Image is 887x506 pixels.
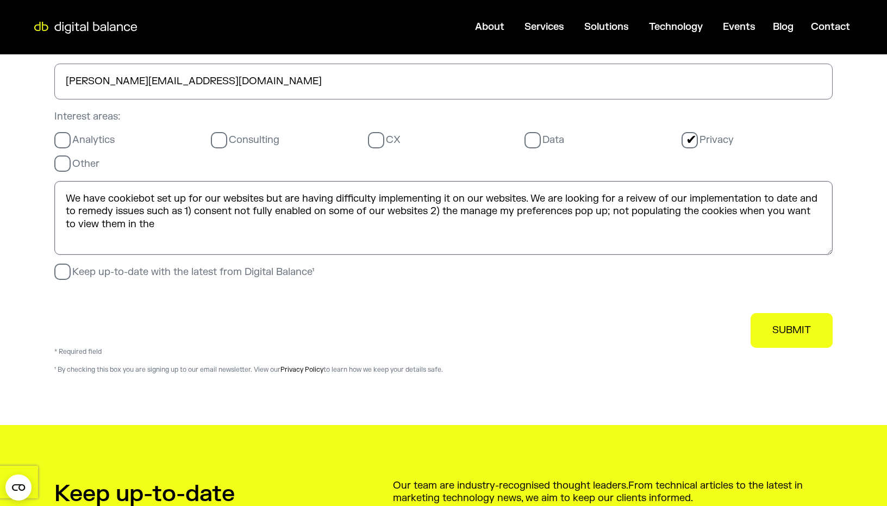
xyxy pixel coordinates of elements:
[54,289,502,302] span: * Required field. By submitting this form, you agree to be contacted by Digital Balance and Domo.
[723,21,755,33] a: Events
[584,21,629,33] a: Solutions
[368,134,401,146] label: CX
[772,324,811,336] span: SUBMIT
[393,479,628,492] span: Our team are industry-recognised thought leaders.
[54,366,833,374] p: ¹ By checking this box you are signing up to our email newsletter. View our to learn how we keep ...
[211,134,279,146] label: Consulting
[751,313,833,347] button: SUBMIT
[280,365,323,374] a: Privacy Policy
[475,21,504,33] a: About
[5,474,32,501] button: Open CMP widget
[54,158,99,170] label: Other
[682,134,734,146] label: Privacy
[27,22,144,34] img: Digital Balance logo
[773,21,794,33] a: Blog
[524,21,564,33] a: Services
[54,348,833,357] p: * Required field
[54,134,115,146] label: Analytics
[524,134,564,146] label: Data
[54,266,314,278] label: Keep up-to-date with the latest from Digital Balance¹
[811,21,850,33] a: Contact
[145,16,859,38] nav: Menu
[145,16,859,38] div: Menu Toggle
[54,64,833,99] input: Email*
[54,110,121,123] span: Interest areas:
[393,479,803,504] span: From technical articles to the latest in marketing technology news, we aim to keep our clients in...
[649,21,703,33] a: Technology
